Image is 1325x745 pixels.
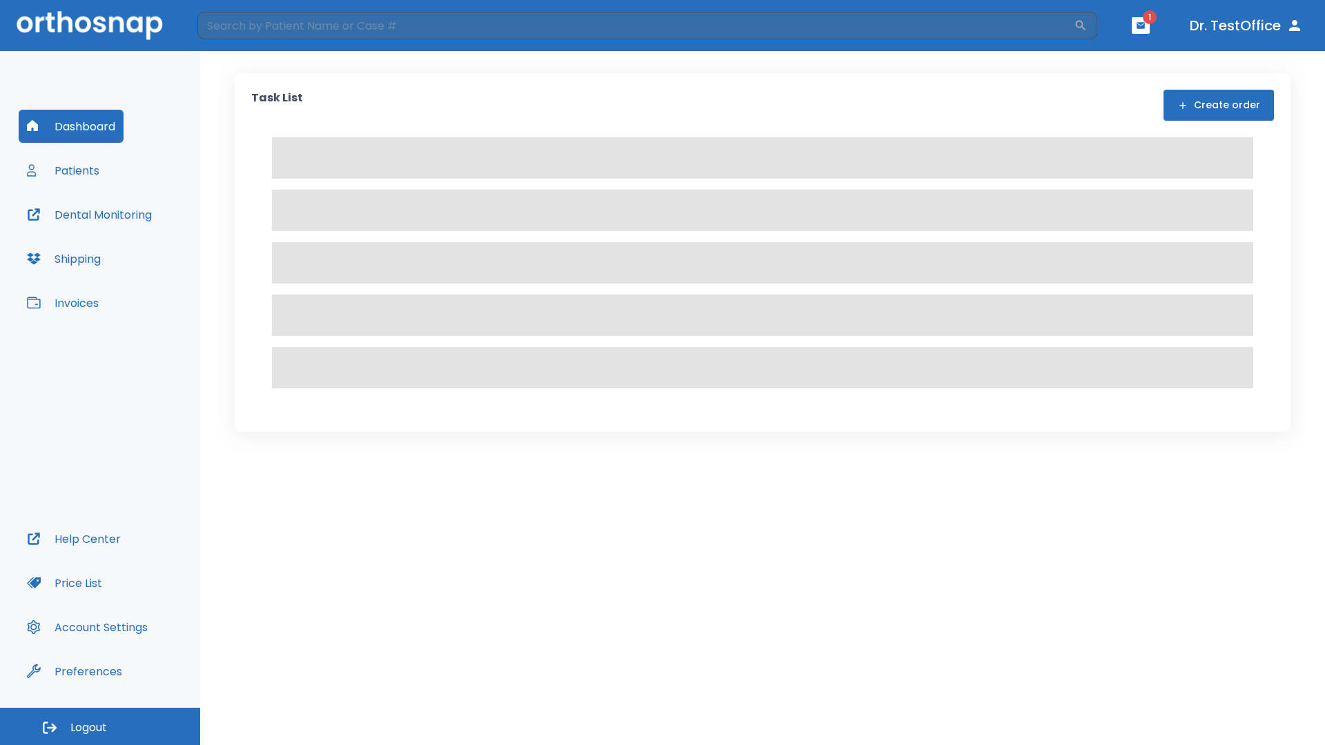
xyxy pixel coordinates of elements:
button: Dental Monitoring [19,198,160,231]
button: Create order [1164,90,1274,121]
button: Patients [19,154,108,187]
img: Orthosnap [17,11,163,39]
span: Logout [70,720,107,735]
button: Dr. TestOffice [1184,13,1308,38]
input: Search by Patient Name or Case # [197,12,1074,39]
button: Shipping [19,242,109,275]
button: Invoices [19,286,107,319]
button: Account Settings [19,610,156,644]
button: Dashboard [19,110,124,143]
p: Task List [251,90,303,121]
button: Preferences [19,655,130,688]
button: Help Center [19,522,129,555]
span: 1 [1143,10,1157,24]
button: Price List [19,566,110,599]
